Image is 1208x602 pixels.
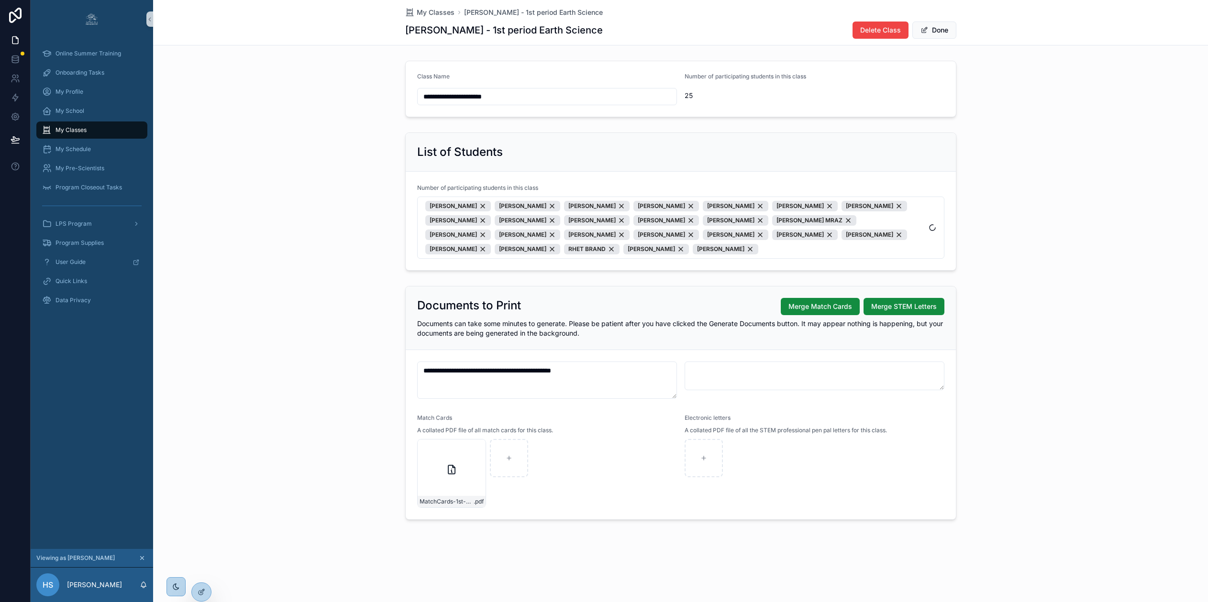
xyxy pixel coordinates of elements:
[36,45,147,62] a: Online Summer Training
[781,298,860,315] button: Merge Match Cards
[564,201,630,211] button: Unselect 7971
[417,144,503,160] h2: List of Students
[430,231,477,239] span: [PERSON_NAME]
[638,202,685,210] span: [PERSON_NAME]
[430,217,477,224] span: [PERSON_NAME]
[495,244,560,254] button: Unselect 7948
[43,579,53,591] span: HS
[55,50,121,57] span: Online Summer Training
[55,258,86,266] span: User Guide
[685,73,806,80] span: Number of participating students in this class
[772,215,856,226] button: Unselect 7959
[36,160,147,177] a: My Pre-Scientists
[36,234,147,252] a: Program Supplies
[633,201,699,211] button: Unselect 7970
[495,215,560,226] button: Unselect 7964
[499,202,546,210] span: [PERSON_NAME]
[55,239,104,247] span: Program Supplies
[703,215,768,226] button: Unselect 7960
[499,231,546,239] span: [PERSON_NAME]
[495,230,560,240] button: Unselect 7957
[638,217,685,224] span: [PERSON_NAME]
[84,11,100,27] img: App logo
[36,83,147,100] a: My Profile
[685,91,944,100] span: 25
[633,215,699,226] button: Unselect 7961
[55,107,84,115] span: My School
[430,245,477,253] span: [PERSON_NAME]
[55,88,83,96] span: My Profile
[405,8,454,17] a: My Classes
[776,202,824,210] span: [PERSON_NAME]
[417,184,538,192] span: Number of participating students in this class
[36,554,115,562] span: Viewing as [PERSON_NAME]
[860,25,901,35] span: Delete Class
[564,215,630,226] button: Unselect 7963
[55,277,87,285] span: Quick Links
[772,230,838,240] button: Unselect 7953
[499,217,546,224] span: [PERSON_NAME]
[564,230,630,240] button: Unselect 7956
[707,231,754,239] span: [PERSON_NAME]
[776,217,842,224] span: [PERSON_NAME] MRAZ
[417,73,450,80] span: Class Name
[568,217,616,224] span: [PERSON_NAME]
[36,141,147,158] a: My Schedule
[623,244,689,254] button: Unselect 7946
[55,126,87,134] span: My Classes
[842,201,907,211] button: Unselect 7966
[685,427,887,434] span: A collated PDF file of all the STEM professional pen pal letters for this class.
[499,245,546,253] span: [PERSON_NAME]
[568,231,616,239] span: [PERSON_NAME]
[417,298,521,313] h2: Documents to Print
[55,69,104,77] span: Onboarding Tasks
[912,22,956,39] button: Done
[564,244,620,254] button: Unselect 7947
[864,298,944,315] button: Merge STEM Letters
[36,64,147,81] a: Onboarding Tasks
[425,201,491,211] button: Unselect 7973
[638,231,685,239] span: [PERSON_NAME]
[842,230,907,240] button: Unselect 7952
[707,202,754,210] span: [PERSON_NAME]
[55,296,91,304] span: Data Privacy
[464,8,603,17] a: [PERSON_NAME] - 1st period Earth Science
[633,230,699,240] button: Unselect 7955
[425,215,491,226] button: Unselect 7965
[36,253,147,271] a: User Guide
[474,498,484,505] span: .pdf
[568,202,616,210] span: [PERSON_NAME]
[788,302,852,311] span: Merge Match Cards
[703,201,768,211] button: Unselect 7969
[417,414,452,421] span: Match Cards
[693,244,758,254] button: Unselect 7861
[36,121,147,139] a: My Classes
[36,102,147,120] a: My School
[871,302,937,311] span: Merge STEM Letters
[495,201,560,211] button: Unselect 7972
[67,580,122,590] p: [PERSON_NAME]
[55,184,122,191] span: Program Closeout Tasks
[417,197,944,259] button: Select Button
[417,319,943,337] span: Documents can take some minutes to generate. Please be patient after you have clicked the Generat...
[568,245,606,253] span: RHET BRAND
[776,231,824,239] span: [PERSON_NAME]
[36,273,147,290] a: Quick Links
[703,230,768,240] button: Unselect 7954
[853,22,909,39] button: Delete Class
[405,23,603,37] h1: [PERSON_NAME] - 1st period Earth Science
[55,145,91,153] span: My Schedule
[697,245,744,253] span: [PERSON_NAME]
[425,244,491,254] button: Unselect 7950
[772,201,838,211] button: Unselect 7968
[417,427,553,434] span: A collated PDF file of all match cards for this class.
[36,292,147,309] a: Data Privacy
[417,8,454,17] span: My Classes
[55,220,92,228] span: LPS Program
[425,230,491,240] button: Unselect 7958
[707,217,754,224] span: [PERSON_NAME]
[55,164,104,172] span: My Pre-Scientists
[430,202,477,210] span: [PERSON_NAME]
[628,245,675,253] span: [PERSON_NAME]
